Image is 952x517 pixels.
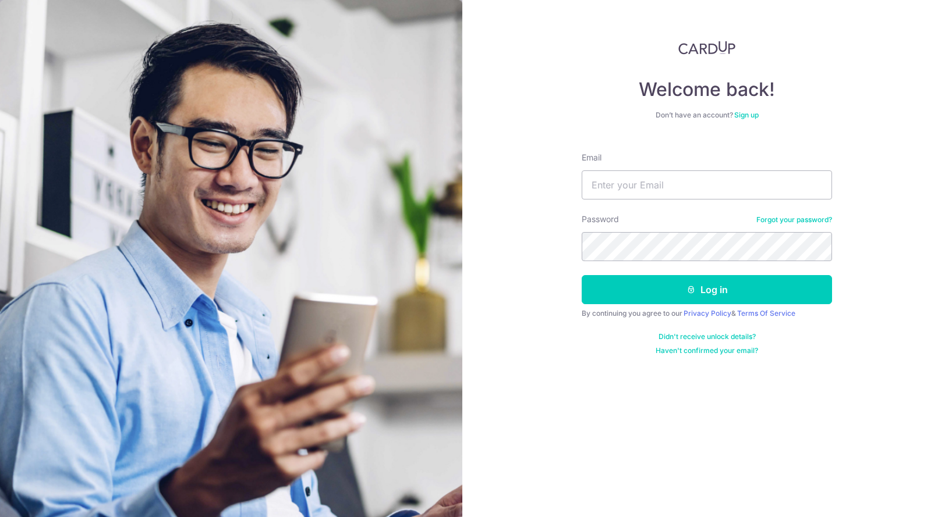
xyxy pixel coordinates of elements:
a: Terms Of Service [737,309,795,318]
div: By continuing you agree to our & [582,309,832,318]
a: Haven't confirmed your email? [656,346,758,355]
label: Email [582,152,601,163]
img: CardUp Logo [678,41,735,55]
label: Password [582,213,619,225]
a: Didn't receive unlock details? [659,332,756,341]
h4: Welcome back! [582,78,832,101]
a: Forgot your password? [756,215,832,224]
button: Log in [582,275,832,304]
a: Sign up [734,110,759,119]
input: Enter your Email [582,170,832,199]
div: Don’t have an account? [582,110,832,120]
a: Privacy Policy [684,309,731,318]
